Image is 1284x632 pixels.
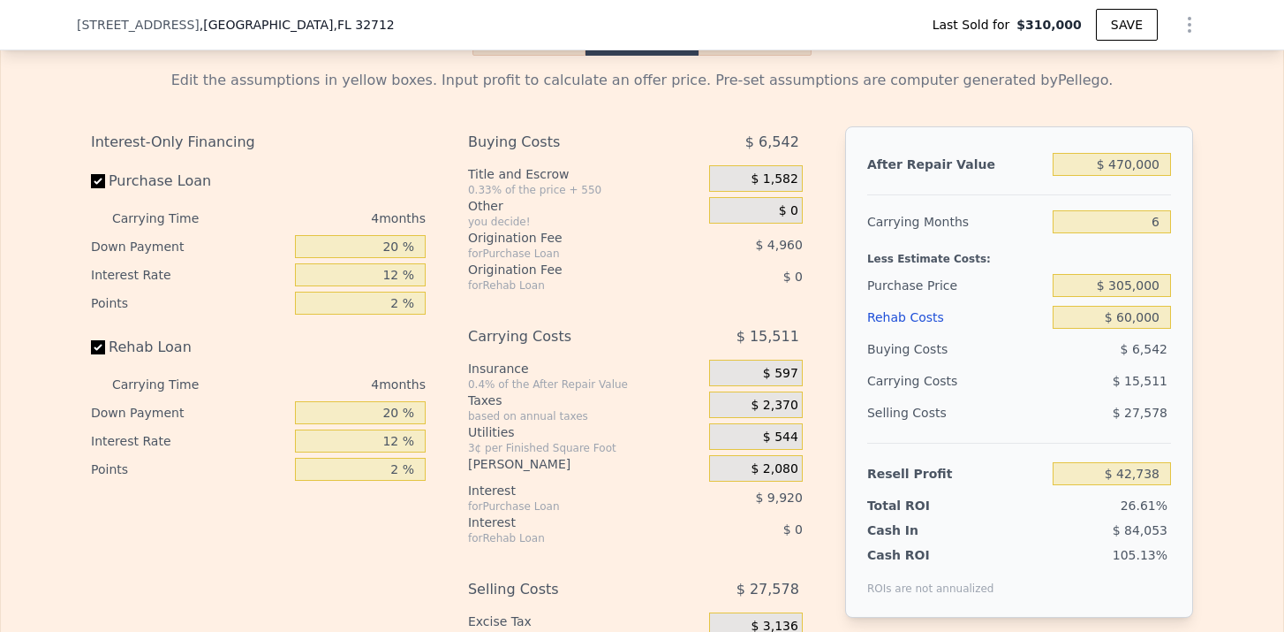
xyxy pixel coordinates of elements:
label: Purchase Loan [91,165,288,197]
div: Interest [468,482,665,499]
button: SAVE [1096,9,1158,41]
div: Total ROI [867,497,978,514]
div: Cash ROI [867,546,994,564]
div: Edit the assumptions in yellow boxes. Input profit to calculate an offer price. Pre-set assumptio... [91,70,1193,91]
span: $ 27,578 [736,574,799,605]
span: $ 9,920 [755,491,802,505]
div: 0.4% of the After Repair Value [468,377,702,392]
div: Carrying Months [867,206,1046,238]
div: Carrying Costs [867,365,978,397]
span: $ 597 [763,366,798,382]
div: 4 months [234,204,426,232]
div: Buying Costs [468,126,665,158]
div: Utilities [468,423,702,441]
div: you decide! [468,215,702,229]
div: Down Payment [91,232,288,261]
span: $ 27,578 [1113,406,1167,420]
div: Selling Costs [468,574,665,605]
input: Purchase Loan [91,174,105,188]
div: Excise Tax [468,613,702,630]
span: $ 2,080 [751,461,797,477]
div: 0.33% of the price + 550 [468,183,702,197]
div: 4 months [234,370,426,399]
div: Less Estimate Costs: [867,238,1171,270]
span: $ 0 [783,270,803,284]
span: $ 544 [763,430,798,445]
div: Carrying Time [112,204,227,232]
span: 105.13% [1113,548,1167,562]
div: Rehab Costs [867,301,1046,333]
span: $ 6,542 [1121,342,1167,356]
div: Down Payment [91,399,288,427]
div: for Rehab Loan [468,531,665,545]
span: , FL 32712 [333,18,394,32]
input: Rehab Loan [91,340,105,354]
span: $ 1,582 [751,171,797,187]
div: 3¢ per Finished Square Foot [468,441,702,455]
div: Carrying Time [112,370,227,399]
div: Buying Costs [867,333,1046,365]
div: Title and Escrow [468,165,702,183]
div: Interest Rate [91,427,288,455]
div: for Rehab Loan [468,278,665,293]
div: Resell Profit [867,458,1046,490]
div: Selling Costs [867,397,1046,429]
span: $ 15,511 [1113,374,1167,388]
div: Insurance [468,360,702,377]
span: , [GEOGRAPHIC_DATA] [200,16,395,34]
div: Points [91,455,288,484]
span: $ 2,370 [751,398,797,414]
div: Purchase Price [867,270,1046,301]
div: Points [91,289,288,317]
span: $ 15,511 [736,321,799,353]
div: Interest Rate [91,261,288,289]
div: Origination Fee [468,229,665,247]
div: Cash In [867,522,978,539]
span: $ 0 [779,203,798,219]
div: Interest [468,514,665,531]
label: Rehab Loan [91,331,288,363]
div: Carrying Costs [468,321,665,353]
button: Show Options [1172,7,1207,42]
span: [STREET_ADDRESS] [77,16,200,34]
span: $ 0 [783,522,803,537]
div: for Purchase Loan [468,247,665,261]
div: Interest-Only Financing [91,126,426,158]
div: for Purchase Loan [468,499,665,514]
span: 26.61% [1121,499,1167,513]
div: ROIs are not annualized [867,564,994,596]
span: $ 6,542 [745,126,799,158]
div: based on annual taxes [468,409,702,423]
div: Other [468,197,702,215]
span: Last Sold for [933,16,1017,34]
span: $ 84,053 [1113,523,1167,537]
div: Taxes [468,392,702,409]
div: Origination Fee [468,261,665,278]
div: [PERSON_NAME] [468,455,702,473]
span: $310,000 [1016,16,1082,34]
span: $ 4,960 [755,238,802,252]
div: After Repair Value [867,148,1046,180]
